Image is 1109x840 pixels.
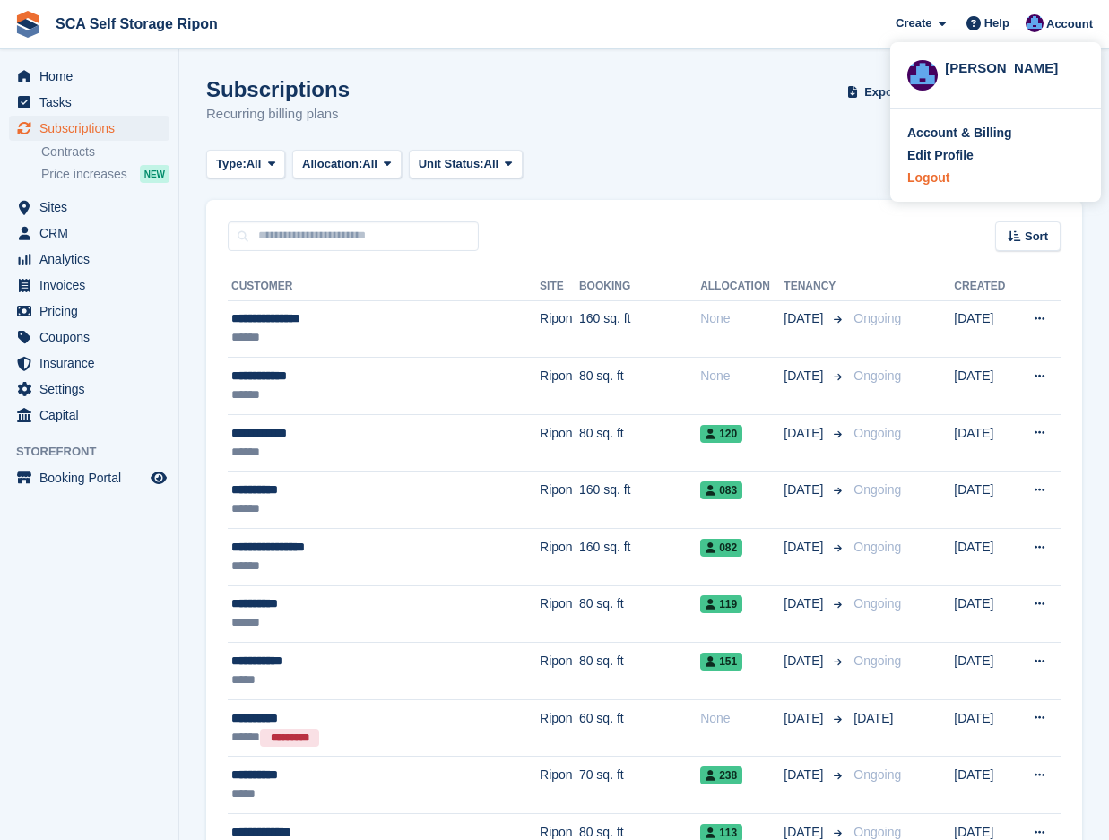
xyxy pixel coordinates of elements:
[540,472,579,529] td: Ripon
[39,377,147,402] span: Settings
[784,594,827,613] span: [DATE]
[896,14,931,32] span: Create
[419,155,484,173] span: Unit Status:
[579,585,700,643] td: 80 sq. ft
[362,155,377,173] span: All
[9,195,169,220] a: menu
[41,166,127,183] span: Price increases
[39,64,147,89] span: Home
[39,325,147,350] span: Coupons
[39,465,147,490] span: Booking Portal
[700,709,784,728] div: None
[954,529,1015,586] td: [DATE]
[784,652,827,671] span: [DATE]
[39,273,147,298] span: Invoices
[853,311,901,325] span: Ongoing
[907,169,1084,187] a: Logout
[853,368,901,383] span: Ongoing
[540,358,579,415] td: Ripon
[907,146,974,165] div: Edit Profile
[14,11,41,38] img: stora-icon-8386f47178a22dfd0bd8f6a31ec36ba5ce8667c1dd55bd0f319d3a0aa187defe.svg
[9,116,169,141] a: menu
[9,64,169,89] a: menu
[954,300,1015,358] td: [DATE]
[206,150,285,179] button: Type: All
[853,540,901,554] span: Ongoing
[579,643,700,700] td: 80 sq. ft
[579,757,700,814] td: 70 sq. ft
[844,77,923,107] button: Export
[247,155,262,173] span: All
[41,164,169,184] a: Price increases NEW
[954,472,1015,529] td: [DATE]
[39,247,147,272] span: Analytics
[540,529,579,586] td: Ripon
[9,325,169,350] a: menu
[9,221,169,246] a: menu
[853,825,901,839] span: Ongoing
[39,116,147,141] span: Subscriptions
[9,299,169,324] a: menu
[784,273,846,301] th: Tenancy
[484,155,499,173] span: All
[853,767,901,782] span: Ongoing
[700,539,742,557] span: 082
[579,699,700,757] td: 60 sq. ft
[907,146,1084,165] a: Edit Profile
[954,757,1015,814] td: [DATE]
[784,367,827,385] span: [DATE]
[700,309,784,328] div: None
[540,414,579,472] td: Ripon
[228,273,540,301] th: Customer
[784,709,827,728] span: [DATE]
[853,596,901,611] span: Ongoing
[9,90,169,115] a: menu
[700,653,742,671] span: 151
[853,654,901,668] span: Ongoing
[700,425,742,443] span: 120
[9,247,169,272] a: menu
[579,414,700,472] td: 80 sq. ft
[579,529,700,586] td: 160 sq. ft
[907,60,938,91] img: Sarah Race
[907,124,1012,143] div: Account & Billing
[853,482,901,497] span: Ongoing
[579,358,700,415] td: 80 sq. ft
[1025,228,1048,246] span: Sort
[540,585,579,643] td: Ripon
[292,150,402,179] button: Allocation: All
[39,403,147,428] span: Capital
[39,351,147,376] span: Insurance
[579,472,700,529] td: 160 sq. ft
[700,766,742,784] span: 238
[540,643,579,700] td: Ripon
[579,273,700,301] th: Booking
[540,757,579,814] td: Ripon
[540,699,579,757] td: Ripon
[864,83,901,101] span: Export
[700,595,742,613] span: 119
[700,273,784,301] th: Allocation
[302,155,362,173] span: Allocation:
[907,169,949,187] div: Logout
[700,367,784,385] div: None
[48,9,225,39] a: SCA Self Storage Ripon
[907,124,1084,143] a: Account & Billing
[9,273,169,298] a: menu
[540,300,579,358] td: Ripon
[784,309,827,328] span: [DATE]
[140,165,169,183] div: NEW
[954,414,1015,472] td: [DATE]
[954,358,1015,415] td: [DATE]
[41,143,169,160] a: Contracts
[9,351,169,376] a: menu
[984,14,1009,32] span: Help
[579,300,700,358] td: 160 sq. ft
[39,90,147,115] span: Tasks
[954,643,1015,700] td: [DATE]
[206,104,350,125] p: Recurring billing plans
[784,538,827,557] span: [DATE]
[700,481,742,499] span: 083
[784,766,827,784] span: [DATE]
[954,699,1015,757] td: [DATE]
